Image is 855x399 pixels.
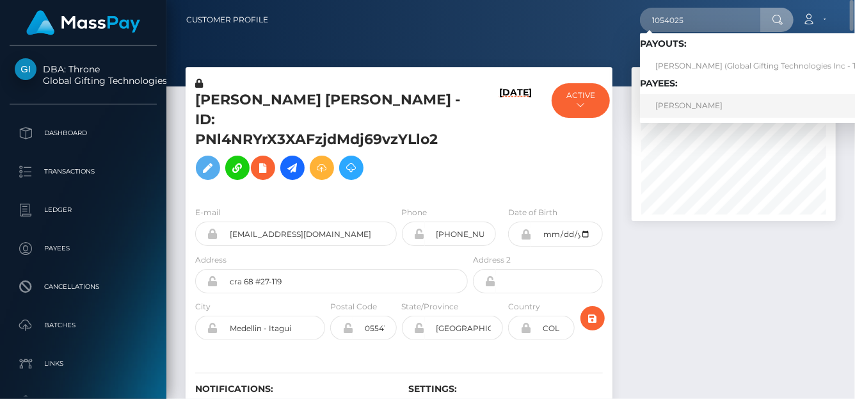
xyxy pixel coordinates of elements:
[195,254,227,266] label: Address
[280,156,305,180] a: Initiate Payout
[186,6,268,33] a: Customer Profile
[10,194,157,226] a: Ledger
[195,384,390,395] h6: Notifications:
[409,384,603,395] h6: Settings:
[10,117,157,149] a: Dashboard
[15,200,152,220] p: Ledger
[15,277,152,297] p: Cancellations
[10,309,157,341] a: Batches
[330,301,377,313] label: Postal Code
[15,162,152,181] p: Transactions
[402,301,459,313] label: State/Province
[15,354,152,373] p: Links
[15,239,152,258] p: Payees
[15,124,152,143] p: Dashboard
[10,156,157,188] a: Transactions
[195,301,211,313] label: City
[195,90,461,186] h5: [PERSON_NAME] [PERSON_NAME] - ID: PNl4NRYrX3XAFzjdMdj69vzYLlo2
[10,348,157,380] a: Links
[10,271,157,303] a: Cancellations
[640,8,760,32] input: Search...
[499,87,532,191] h6: [DATE]
[195,207,220,218] label: E-mail
[552,83,610,118] button: ACTIVE
[508,301,540,313] label: Country
[508,207,557,218] label: Date of Birth
[15,58,36,80] img: Global Gifting Technologies Inc
[26,10,140,35] img: MassPay Logo
[473,254,511,266] label: Address 2
[402,207,427,218] label: Phone
[10,63,157,86] span: DBA: Throne Global Gifting Technologies Inc
[10,232,157,265] a: Payees
[15,316,152,335] p: Batches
